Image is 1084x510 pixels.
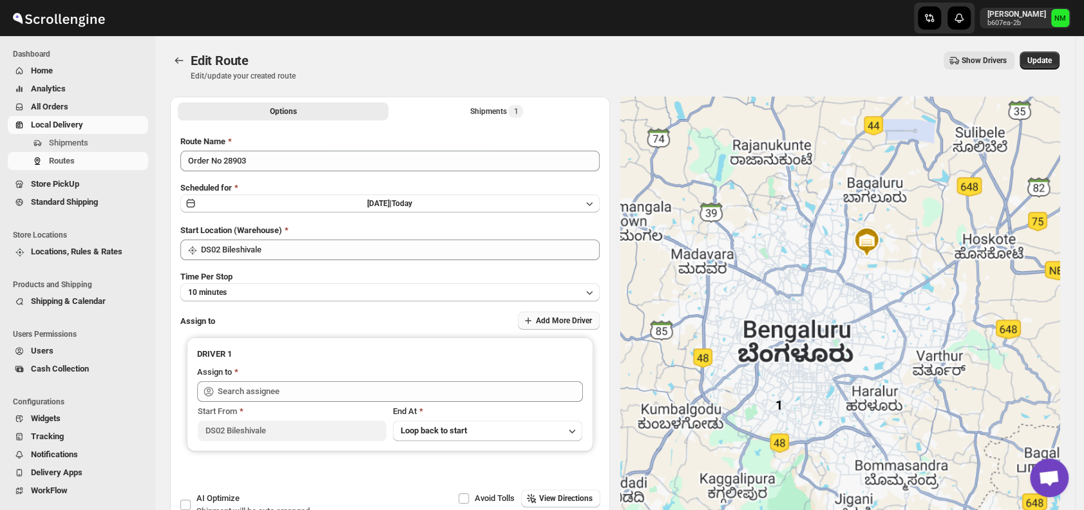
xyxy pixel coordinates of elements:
span: Update [1027,55,1052,66]
span: Start Location (Warehouse) [180,225,282,235]
button: Delivery Apps [8,464,148,482]
span: AI Optimize [196,493,240,503]
div: Shipments [470,105,523,118]
p: Edit/update your created route [191,71,296,81]
span: Show Drivers [962,55,1007,66]
span: Cash Collection [31,364,89,373]
p: [PERSON_NAME] [987,9,1046,19]
span: Edit Route [191,53,249,68]
span: Analytics [31,84,66,93]
span: Widgets [31,413,61,423]
button: Locations, Rules & Rates [8,243,148,261]
span: Add More Driver [536,316,592,326]
span: Locations, Rules & Rates [31,247,122,256]
span: Local Delivery [31,120,83,129]
h3: DRIVER 1 [197,348,583,361]
button: [DATE]|Today [180,194,600,212]
p: b607ea-2b [987,19,1046,27]
button: Routes [8,152,148,170]
button: 10 minutes [180,283,600,301]
span: Shipments [49,138,88,147]
span: Store Locations [13,230,148,240]
span: 1 [513,106,518,117]
button: Show Drivers [944,52,1014,70]
div: All Route Options [170,125,610,504]
span: Today [392,199,412,208]
button: All Orders [8,98,148,116]
span: 10 minutes [188,287,227,297]
span: Dashboard [13,49,148,59]
span: Loop back to start [401,426,467,435]
button: Update [1020,52,1060,70]
span: Routes [49,156,75,165]
div: 1 [766,397,792,422]
input: Eg: Bengaluru Route [180,151,600,171]
button: View Directions [521,489,600,507]
button: Home [8,62,148,80]
button: User menu [980,8,1070,28]
span: [DATE] | [367,199,392,208]
span: Avoid Tolls [475,493,515,503]
button: Add More Driver [518,312,600,330]
span: Narjit Magar [1051,9,1069,27]
button: Cash Collection [8,360,148,378]
button: Loop back to start [393,420,582,441]
span: Start From [198,406,237,416]
span: Users Permissions [13,329,148,339]
span: All Orders [31,102,68,111]
span: Scheduled for [180,183,232,193]
button: Shipping & Calendar [8,292,148,310]
img: ScrollEngine [10,2,107,34]
span: Standard Shipping [31,197,98,207]
span: Configurations [13,397,148,407]
button: Tracking [8,428,148,446]
button: Notifications [8,446,148,464]
span: Assign to [180,316,215,326]
button: WorkFlow [8,482,148,500]
button: Shipments [8,134,148,152]
div: End At [393,405,582,418]
input: Search location [201,240,600,260]
span: Tracking [31,431,64,441]
span: View Directions [539,493,593,504]
span: Notifications [31,449,78,459]
span: Shipping & Calendar [31,296,106,306]
span: Time Per Stop [180,272,233,281]
button: Routes [170,52,188,70]
div: Open chat [1030,458,1069,497]
button: Selected Shipments [391,102,602,120]
span: Home [31,66,53,75]
span: Options [270,106,297,117]
input: Search assignee [218,381,583,402]
div: Assign to [197,366,232,379]
button: Analytics [8,80,148,98]
span: WorkFlow [31,486,68,495]
button: All Route Options [178,102,388,120]
button: Widgets [8,410,148,428]
text: NM [1054,14,1066,23]
button: Users [8,342,148,360]
span: Store PickUp [31,179,79,189]
span: Products and Shipping [13,279,148,290]
span: Delivery Apps [31,467,82,477]
span: Route Name [180,137,225,146]
span: Users [31,346,53,355]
